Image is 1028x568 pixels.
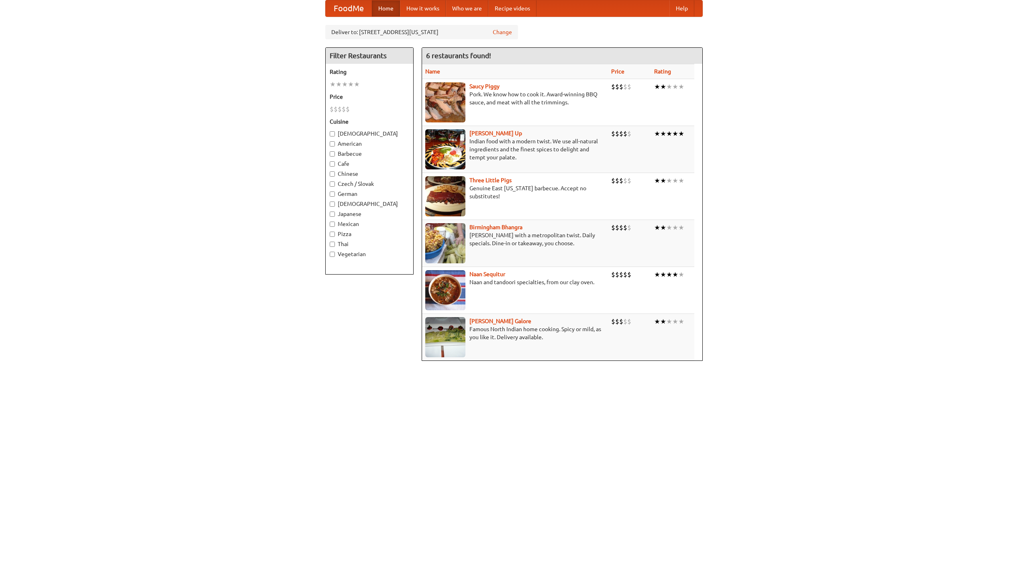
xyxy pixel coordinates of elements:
[330,252,335,257] input: Vegetarian
[623,129,627,138] li: $
[469,224,522,230] a: Birmingham Bhangra
[660,270,666,279] li: ★
[354,80,360,89] li: ★
[425,90,605,106] p: Pork. We know how to cook it. Award-winning BBQ sauce, and meat with all the trimmings.
[660,129,666,138] li: ★
[330,222,335,227] input: Mexican
[615,270,619,279] li: $
[672,82,678,91] li: ★
[426,52,491,59] ng-pluralize: 6 restaurants found!
[654,223,660,232] li: ★
[330,140,409,148] label: American
[425,176,465,216] img: littlepigs.jpg
[654,129,660,138] li: ★
[400,0,446,16] a: How it works
[330,191,335,197] input: German
[330,151,335,157] input: Barbecue
[425,129,465,169] img: curryup.jpg
[654,270,660,279] li: ★
[623,176,627,185] li: $
[330,68,409,76] h5: Rating
[425,325,605,341] p: Famous North Indian home cooking. Spicy or mild, as you like it. Delivery available.
[469,177,512,183] a: Three Little Pigs
[627,82,631,91] li: $
[326,48,413,64] h4: Filter Restaurants
[425,82,465,122] img: saucy.jpg
[672,223,678,232] li: ★
[330,240,409,248] label: Thai
[446,0,488,16] a: Who we are
[330,220,409,228] label: Mexican
[619,270,623,279] li: $
[672,270,678,279] li: ★
[469,271,505,277] a: Naan Sequitur
[654,317,660,326] li: ★
[425,317,465,357] img: currygalore.jpg
[425,68,440,75] a: Name
[330,202,335,207] input: [DEMOGRAPHIC_DATA]
[623,223,627,232] li: $
[666,176,672,185] li: ★
[330,141,335,147] input: American
[623,270,627,279] li: $
[654,176,660,185] li: ★
[678,270,684,279] li: ★
[627,223,631,232] li: $
[654,68,671,75] a: Rating
[330,181,335,187] input: Czech / Slovak
[493,28,512,36] a: Change
[330,210,409,218] label: Japanese
[330,230,409,238] label: Pizza
[330,180,409,188] label: Czech / Slovak
[666,223,672,232] li: ★
[672,317,678,326] li: ★
[660,317,666,326] li: ★
[615,82,619,91] li: $
[666,270,672,279] li: ★
[627,176,631,185] li: $
[678,129,684,138] li: ★
[623,317,627,326] li: $
[611,317,615,326] li: $
[325,25,518,39] div: Deliver to: [STREET_ADDRESS][US_STATE]
[615,223,619,232] li: $
[330,80,336,89] li: ★
[330,160,409,168] label: Cafe
[678,223,684,232] li: ★
[654,82,660,91] li: ★
[330,118,409,126] h5: Cuisine
[336,80,342,89] li: ★
[611,270,615,279] li: $
[372,0,400,16] a: Home
[338,105,342,114] li: $
[619,176,623,185] li: $
[611,223,615,232] li: $
[334,105,338,114] li: $
[611,129,615,138] li: $
[346,105,350,114] li: $
[619,129,623,138] li: $
[425,223,465,263] img: bhangra.jpg
[425,184,605,200] p: Genuine East [US_STATE] barbecue. Accept no substitutes!
[615,317,619,326] li: $
[672,129,678,138] li: ★
[469,130,522,136] b: [PERSON_NAME] Up
[469,318,531,324] a: [PERSON_NAME] Galore
[330,200,409,208] label: [DEMOGRAPHIC_DATA]
[611,176,615,185] li: $
[330,190,409,198] label: German
[660,82,666,91] li: ★
[678,176,684,185] li: ★
[342,105,346,114] li: $
[330,161,335,167] input: Cafe
[660,223,666,232] li: ★
[627,317,631,326] li: $
[678,317,684,326] li: ★
[326,0,372,16] a: FoodMe
[672,176,678,185] li: ★
[330,170,409,178] label: Chinese
[619,82,623,91] li: $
